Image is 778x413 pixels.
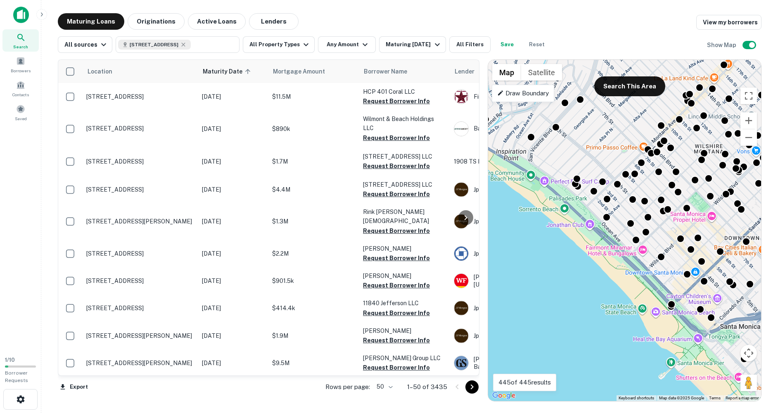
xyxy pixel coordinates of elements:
button: Show satellite imagery [521,64,562,81]
img: picture [454,214,468,228]
button: Request Borrower Info [363,96,430,106]
p: $414.4k [272,304,355,313]
button: Zoom out [740,129,757,146]
img: picture [454,329,468,343]
button: Request Borrower Info [363,280,430,290]
button: Active Loans [188,13,246,30]
p: [STREET_ADDRESS] [86,186,194,193]
img: picture [454,90,468,104]
div: Maturing [DATE] [386,40,442,50]
p: [STREET_ADDRESS][PERSON_NAME] [86,332,194,339]
p: $1.9M [272,331,355,340]
img: picture [454,122,468,136]
th: Borrower Name [359,60,450,83]
div: [PERSON_NAME] Fargo Bank [US_STATE], National Associatio [454,273,578,288]
button: Request Borrower Info [363,226,430,236]
p: [DATE] [202,157,264,166]
th: Maturity Date [198,60,268,83]
p: [STREET_ADDRESS] [86,250,194,257]
p: [STREET_ADDRESS] [86,304,194,312]
button: Reset [524,36,550,53]
p: [STREET_ADDRESS] [86,93,194,100]
img: picture [454,274,468,288]
p: [DATE] [202,185,264,194]
a: Saved [2,101,39,123]
a: Open this area in Google Maps (opens a new window) [490,390,517,401]
p: [STREET_ADDRESS][PERSON_NAME] [86,218,194,225]
p: [DATE] [202,276,264,285]
p: $11.5M [272,92,355,101]
div: Jpmorgan Chase Bank NA [454,182,578,197]
p: $9.5M [272,358,355,368]
p: [PERSON_NAME] Group LLC [363,354,446,363]
p: $4.4M [272,185,355,194]
button: Toggle fullscreen view [740,88,757,104]
span: Location [87,66,112,76]
a: Contacts [2,77,39,100]
th: Location [82,60,198,83]
a: View my borrowers [696,15,761,30]
div: Borrowers [2,53,39,76]
span: [STREET_ADDRESS] [130,41,178,48]
div: Bankwest [454,121,578,136]
button: Export [58,381,90,393]
button: Request Borrower Info [363,253,430,263]
span: Borrower Requests [5,370,28,383]
button: Lenders [249,13,299,30]
p: [PERSON_NAME] [363,326,446,335]
span: Maturity Date [203,66,253,76]
span: Borrower Name [364,66,407,76]
div: Jpmorgan Chase Bank NA [454,301,578,316]
button: Go to next page [465,380,479,394]
a: Search [2,29,39,52]
button: Request Borrower Info [363,308,430,318]
p: [DATE] [202,331,264,340]
p: $2.2M [272,249,355,258]
p: [STREET_ADDRESS] LLC [363,180,446,189]
p: [STREET_ADDRESS] LLC [363,152,446,161]
button: Search This Area [594,76,665,96]
button: Keyboard shortcuts [619,395,654,401]
button: Request Borrower Info [363,335,430,345]
th: Lender [450,60,582,83]
p: $1.3M [272,217,355,226]
p: Draw Boundary [497,88,549,98]
span: Search [13,43,28,50]
th: Mortgage Amount [268,60,359,83]
button: Save your search to get updates of matches that match your search criteria. [494,36,520,53]
p: [DATE] [202,124,264,133]
div: 50 [373,381,394,393]
button: Zoom in [740,112,757,129]
img: picture [454,183,468,197]
p: [DATE] [202,92,264,101]
img: capitalize-icon.png [13,7,29,23]
span: Mortgage Amount [273,66,336,76]
p: 1–50 of 3435 [407,382,447,392]
div: Jpmorgan Chase Bank NA [454,328,578,343]
span: Lender [455,66,474,76]
button: All Property Types [243,36,315,53]
img: Google [490,390,517,401]
p: [PERSON_NAME] [363,271,446,280]
p: HCP 401 Coral LLC [363,87,446,96]
a: Report a map error [726,396,759,400]
button: Map camera controls [740,345,757,361]
span: Saved [15,115,27,122]
div: All sources [64,40,109,50]
p: [STREET_ADDRESS] [86,125,194,132]
p: [DATE] [202,304,264,313]
div: First Republic Bank [454,89,578,104]
button: Request Borrower Info [363,363,430,373]
button: All Filters [449,36,491,53]
iframe: Chat Widget [737,347,778,387]
button: Request Borrower Info [363,189,430,199]
button: Show street map [492,64,521,81]
p: [STREET_ADDRESS][PERSON_NAME] [86,359,194,367]
button: Any Amount [318,36,376,53]
img: picture [454,301,468,315]
p: 11840 Jefferson LLC [363,299,446,308]
h6: Show Map [707,40,738,50]
a: Terms (opens in new tab) [709,396,721,400]
button: Maturing Loans [58,13,124,30]
button: Maturing [DATE] [379,36,446,53]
